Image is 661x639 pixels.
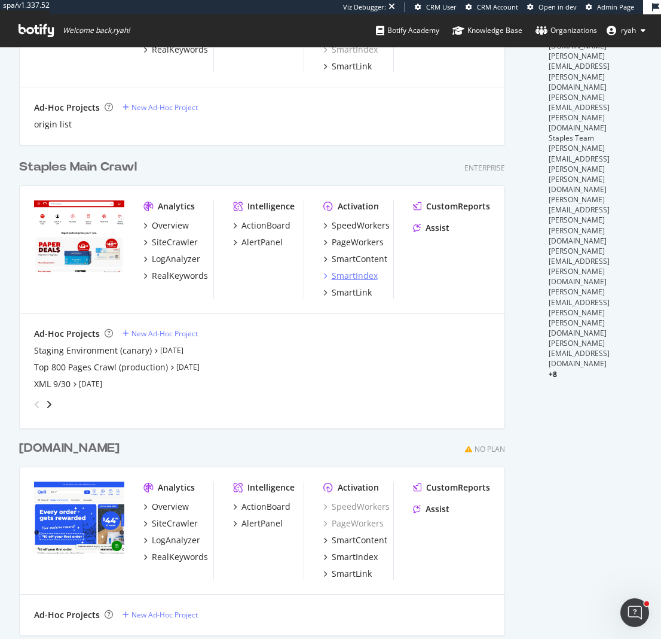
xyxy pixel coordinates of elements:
[63,26,130,35] span: Welcome back, ryah !
[338,200,379,212] div: Activation
[131,328,198,339] div: New Ad-Hoc Project
[475,444,505,454] div: No Plan
[621,25,636,35] span: ryah
[323,534,387,546] a: SmartContent
[241,236,283,248] div: AlertPanel
[549,369,557,379] span: + 8
[477,2,518,11] span: CRM Account
[19,440,120,457] div: [DOMAIN_NAME]
[152,44,208,56] div: RealKeywords
[376,14,439,47] a: Botify Academy
[426,503,449,515] div: Assist
[620,598,649,627] iframe: Intercom live chat
[34,361,168,373] a: Top 800 Pages Crawl (production)
[332,551,378,563] div: SmartIndex
[323,518,384,530] div: PageWorkers
[323,220,390,232] a: SpeedWorkers
[152,220,189,232] div: Overview
[158,482,195,494] div: Analytics
[143,551,208,563] a: RealKeywords
[413,222,449,234] a: Assist
[332,253,387,265] div: SmartContent
[426,2,457,11] span: CRM User
[29,395,45,414] div: angle-left
[143,270,208,282] a: RealKeywords
[241,518,283,530] div: AlertPanel
[34,102,100,114] div: Ad-Hoc Projects
[323,44,378,56] div: SmartIndex
[464,163,505,173] div: Enterprise
[597,2,634,11] span: Admin Page
[19,159,142,176] a: Staples Main Crawl
[549,51,610,92] span: [PERSON_NAME][EMAIL_ADDRESS][PERSON_NAME][DOMAIN_NAME]
[152,534,200,546] div: LogAnalyzer
[338,482,379,494] div: Activation
[143,518,198,530] a: SiteCrawler
[143,236,198,248] a: SiteCrawler
[241,220,290,232] div: ActionBoard
[241,501,290,513] div: ActionBoard
[34,609,100,621] div: Ad-Hoc Projects
[152,270,208,282] div: RealKeywords
[549,287,610,338] span: [PERSON_NAME][EMAIL_ADDRESS][PERSON_NAME][PERSON_NAME][DOMAIN_NAME]
[413,503,449,515] a: Assist
[413,200,490,212] a: CustomReports
[549,143,610,194] span: [PERSON_NAME][EMAIL_ADDRESS][PERSON_NAME][PERSON_NAME][DOMAIN_NAME]
[143,253,200,265] a: LogAnalyzer
[160,345,183,355] a: [DATE]
[34,345,152,357] a: Staging Environment (canary)
[176,362,200,372] a: [DATE]
[143,534,200,546] a: LogAnalyzer
[233,220,290,232] a: ActionBoard
[323,568,372,580] a: SmartLink
[527,2,577,12] a: Open in dev
[131,610,198,620] div: New Ad-Hoc Project
[34,482,124,553] img: quill.com
[152,518,198,530] div: SiteCrawler
[19,440,124,457] a: [DOMAIN_NAME]
[323,501,390,513] a: SpeedWorkers
[152,236,198,248] div: SiteCrawler
[535,25,597,36] div: Organizations
[549,92,610,133] span: [PERSON_NAME][EMAIL_ADDRESS][PERSON_NAME][DOMAIN_NAME]
[452,14,522,47] a: Knowledge Base
[233,518,283,530] a: AlertPanel
[332,60,372,72] div: SmartLink
[332,270,378,282] div: SmartIndex
[123,328,198,339] a: New Ad-Hoc Project
[323,287,372,299] a: SmartLink
[79,379,102,389] a: [DATE]
[123,102,198,112] a: New Ad-Hoc Project
[332,220,390,232] div: SpeedWorkers
[343,2,386,12] div: Viz Debugger:
[332,534,387,546] div: SmartContent
[45,398,53,410] div: angle-right
[34,118,72,130] a: origin list
[452,25,522,36] div: Knowledge Base
[143,220,189,232] a: Overview
[549,194,610,246] span: [PERSON_NAME][EMAIL_ADDRESS][PERSON_NAME][PERSON_NAME][DOMAIN_NAME]
[549,133,642,143] div: Staples Team
[143,501,189,513] a: Overview
[158,200,195,212] div: Analytics
[152,551,208,563] div: RealKeywords
[131,102,198,112] div: New Ad-Hoc Project
[19,159,137,176] div: Staples Main Crawl
[123,610,198,620] a: New Ad-Hoc Project
[323,253,387,265] a: SmartContent
[323,270,378,282] a: SmartIndex
[34,328,100,340] div: Ad-Hoc Projects
[332,287,372,299] div: SmartLink
[152,501,189,513] div: Overview
[426,222,449,234] div: Assist
[323,551,378,563] a: SmartIndex
[426,200,490,212] div: CustomReports
[332,236,384,248] div: PageWorkers
[413,482,490,494] a: CustomReports
[34,378,71,390] a: XML 9/30
[143,44,208,56] a: RealKeywords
